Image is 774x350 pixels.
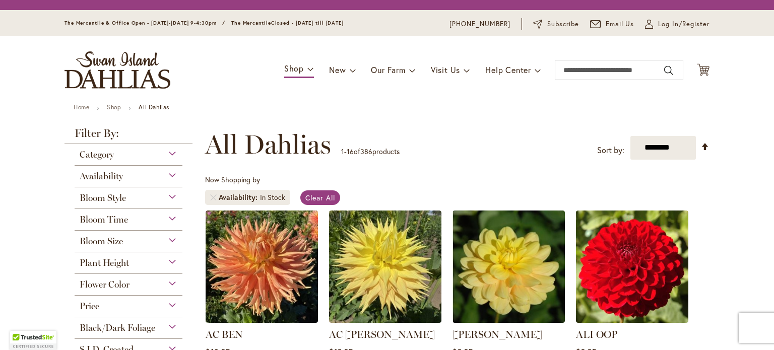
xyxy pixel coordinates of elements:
[347,147,354,156] span: 16
[80,236,123,247] span: Bloom Size
[305,193,335,202] span: Clear All
[8,314,36,342] iframe: Launch Accessibility Center
[597,141,624,160] label: Sort by:
[576,328,617,340] a: ALI OOP
[260,192,285,202] div: In Stock
[485,64,531,75] span: Help Center
[533,19,579,29] a: Subscribe
[205,175,260,184] span: Now Shopping by
[80,322,155,333] span: Black/Dark Foliage
[206,211,318,323] img: AC BEN
[74,103,89,111] a: Home
[284,63,304,74] span: Shop
[371,64,405,75] span: Our Farm
[107,103,121,111] a: Shop
[360,147,372,156] span: 386
[453,328,542,340] a: [PERSON_NAME]
[139,103,169,111] strong: All Dahlias
[206,315,318,325] a: AC BEN
[341,144,400,160] p: - of products
[205,129,331,160] span: All Dahlias
[206,328,243,340] a: AC BEN
[329,328,435,340] a: AC [PERSON_NAME]
[576,315,688,325] a: ALI OOP
[658,19,709,29] span: Log In/Register
[453,211,565,323] img: AHOY MATEY
[341,147,344,156] span: 1
[606,19,634,29] span: Email Us
[576,211,688,323] img: ALI OOP
[431,64,460,75] span: Visit Us
[547,19,579,29] span: Subscribe
[664,62,673,79] button: Search
[329,315,441,325] a: AC Jeri
[219,192,260,202] span: Availability
[449,19,510,29] a: [PHONE_NUMBER]
[64,128,192,144] strong: Filter By:
[210,194,216,200] a: Remove Availability In Stock
[329,64,346,75] span: New
[453,315,565,325] a: AHOY MATEY
[80,279,130,290] span: Flower Color
[80,149,114,160] span: Category
[271,20,344,26] span: Closed - [DATE] till [DATE]
[64,51,170,89] a: store logo
[645,19,709,29] a: Log In/Register
[590,19,634,29] a: Email Us
[80,214,128,225] span: Bloom Time
[329,211,441,323] img: AC Jeri
[80,192,126,203] span: Bloom Style
[64,20,271,26] span: The Mercantile & Office Open - [DATE]-[DATE] 9-4:30pm / The Mercantile
[80,171,123,182] span: Availability
[80,301,99,312] span: Price
[300,190,340,205] a: Clear All
[80,257,129,268] span: Plant Height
